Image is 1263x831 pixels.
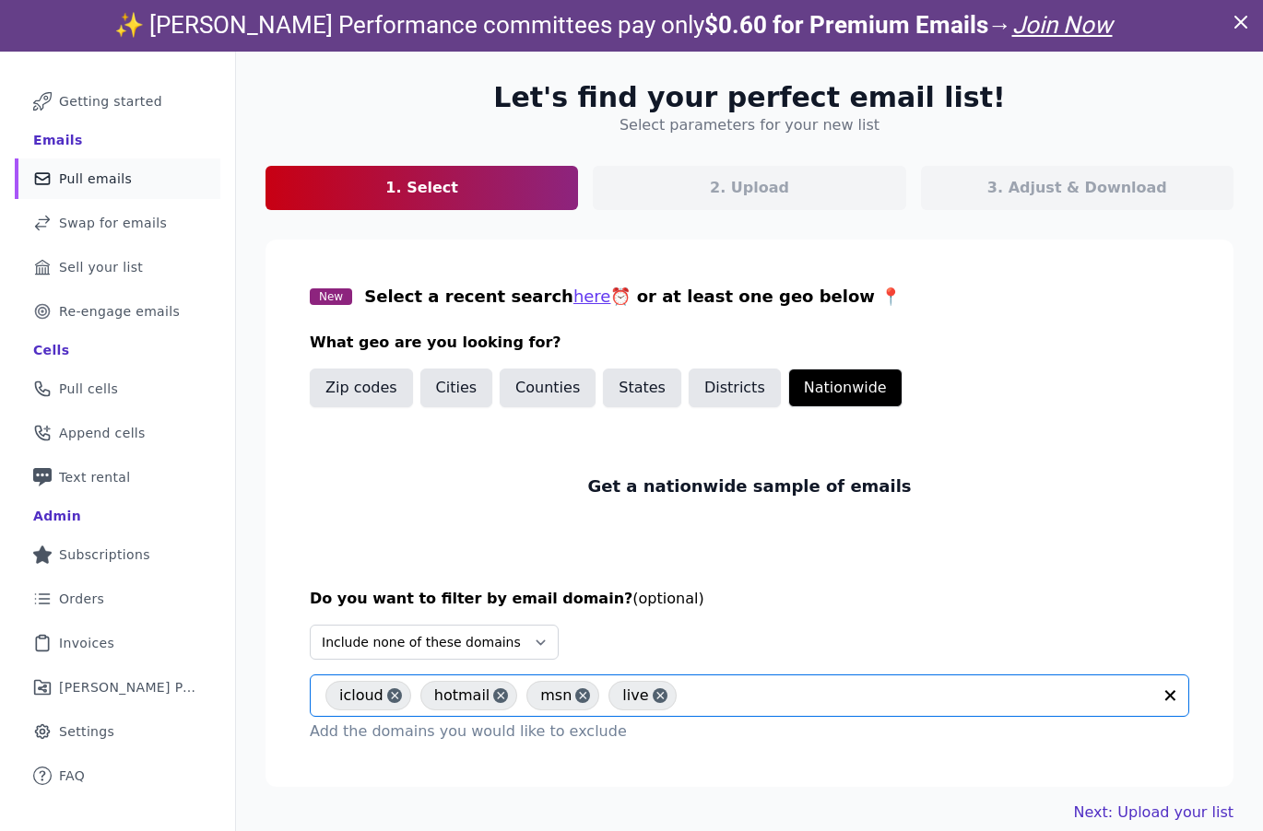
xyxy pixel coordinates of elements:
p: 3. Adjust & Download [987,177,1167,199]
p: 2. Upload [710,177,789,199]
span: FAQ [59,767,85,785]
span: hotmail [434,681,490,710]
span: msn [540,681,572,710]
a: FAQ [15,755,220,796]
a: [PERSON_NAME] Performance [15,667,220,708]
span: icloud [339,681,384,710]
span: Invoices [59,634,114,652]
a: Swap for emails [15,203,220,243]
span: Orders [59,590,104,608]
a: Invoices [15,623,220,663]
span: Swap for emails [59,214,167,232]
a: Pull cells [15,369,220,409]
button: States [603,369,681,407]
button: Zip codes [310,369,413,407]
span: Select a recent search ⏰ or at least one geo below 📍 [364,287,901,306]
span: Settings [59,722,114,741]
span: [PERSON_NAME] Performance [59,678,198,696]
h2: Let's find your perfect email list! [493,81,1005,114]
span: New [310,288,352,305]
p: Get a nationwide sample of emails [587,474,911,499]
a: Re-engage emails [15,291,220,332]
span: live [622,681,648,710]
span: Subscriptions [59,545,150,564]
span: Getting started [59,92,162,111]
h4: Select parameters for your new list [620,114,879,136]
a: Settings [15,711,220,752]
a: Append cells [15,413,220,453]
button: Districts [689,369,781,407]
button: Nationwide [788,369,903,407]
span: Do you want to filter by email domain? [310,590,632,607]
button: Cities [420,369,493,407]
button: Counties [500,369,596,407]
span: Pull cells [59,380,118,398]
a: Next: Upload your list [1074,802,1233,824]
a: Text rental [15,457,220,497]
span: Re-engage emails [59,302,180,321]
span: Append cells [59,424,146,442]
span: (optional) [632,590,703,607]
div: Emails [33,131,83,149]
a: Pull emails [15,158,220,199]
div: Cells [33,341,69,359]
div: Admin [33,507,81,525]
a: Subscriptions [15,534,220,575]
p: 1. Select [385,177,458,199]
a: 1. Select [266,166,578,210]
span: Sell your list [59,258,143,276]
h3: What geo are you looking for? [310,332,1189,354]
a: Getting started [15,81,220,122]
span: Pull emails [59,170,132,188]
a: Orders [15,579,220,619]
span: Text rental [59,468,131,486]
button: here [573,284,611,310]
a: Sell your list [15,247,220,287]
p: Add the domains you would like to exclude [310,720,1189,743]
